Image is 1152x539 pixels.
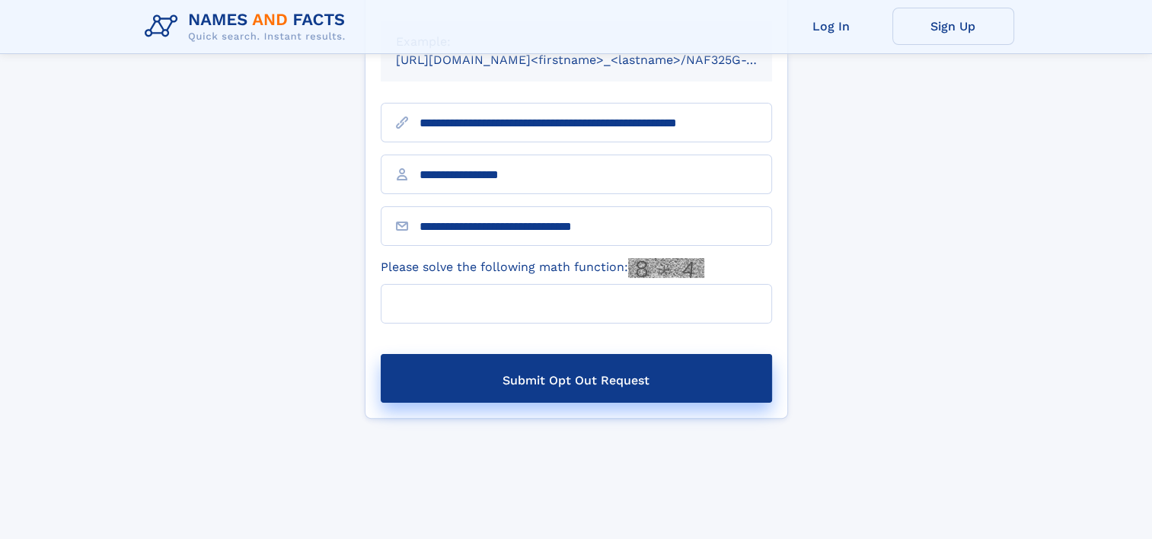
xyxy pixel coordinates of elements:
[139,6,358,47] img: Logo Names and Facts
[381,258,704,278] label: Please solve the following math function:
[381,354,772,403] button: Submit Opt Out Request
[396,53,801,67] small: [URL][DOMAIN_NAME]<firstname>_<lastname>/NAF325G-xxxxxxxx
[771,8,892,45] a: Log In
[892,8,1014,45] a: Sign Up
